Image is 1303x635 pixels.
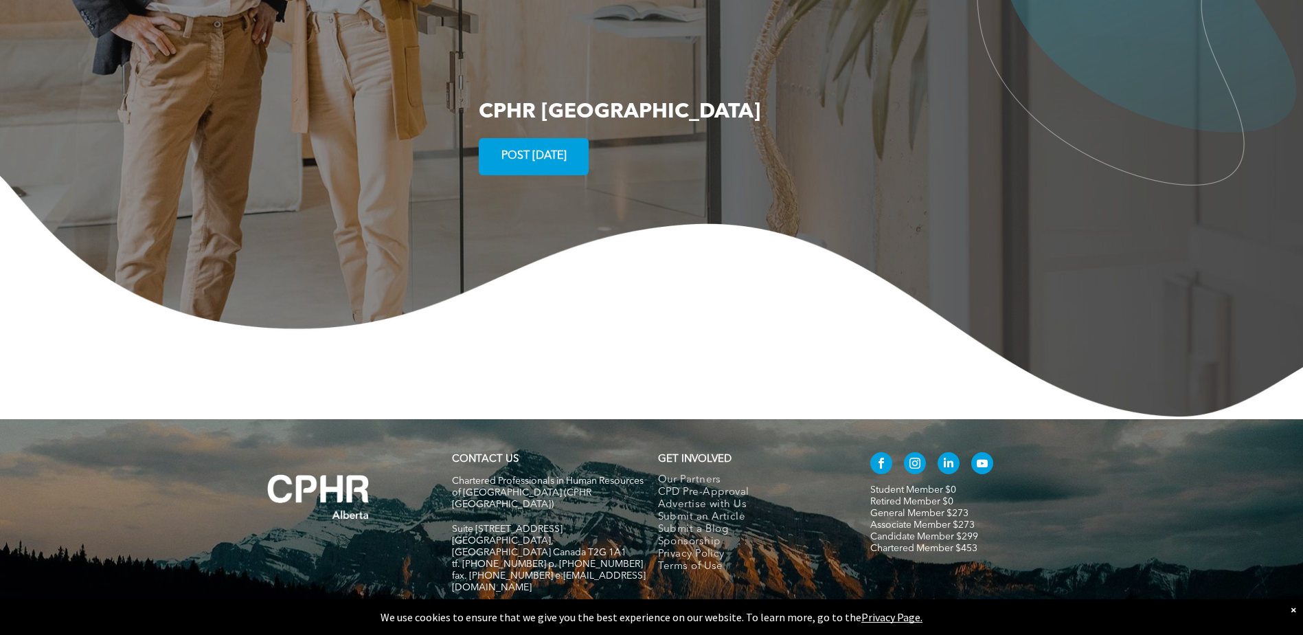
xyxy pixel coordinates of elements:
[452,559,643,569] span: tf. [PHONE_NUMBER] p. [PHONE_NUMBER]
[452,571,646,592] span: fax. [PHONE_NUMBER] e:[EMAIL_ADDRESS][DOMAIN_NAME]
[870,532,978,542] a: Candidate Member $299
[870,485,956,495] a: Student Member $0
[870,544,977,553] a: Chartered Member $453
[971,452,993,478] a: youtube
[240,447,398,547] img: A white background with a few lines on it
[479,138,589,175] a: POST [DATE]
[658,511,841,524] a: Submit an Article
[479,102,760,122] span: CPHR [GEOGRAPHIC_DATA]
[870,509,968,518] a: General Member $273
[870,520,975,530] a: Associate Member $273
[658,548,841,561] a: Privacy Policy
[658,454,732,465] span: GET INVOLVED
[452,454,519,465] a: CONTACT US
[452,524,563,534] span: Suite [STREET_ADDRESS]
[452,476,644,509] span: Chartered Professionals in Human Resources of [GEOGRAPHIC_DATA] (CPHR [GEOGRAPHIC_DATA])
[658,561,841,573] a: Terms of Use
[658,499,841,511] a: Advertise with Us
[938,452,960,478] a: linkedin
[870,497,953,506] a: Retired Member $0
[870,452,892,478] a: facebook
[658,536,841,548] a: Sponsorship
[1291,603,1296,616] div: Dismiss notification
[452,536,626,557] span: [GEOGRAPHIC_DATA], [GEOGRAPHIC_DATA] Canada T2G 1A1
[658,524,841,536] a: Submit a Blog
[904,452,926,478] a: instagram
[497,143,571,170] span: POST [DATE]
[861,610,922,624] a: Privacy Page.
[658,474,841,487] a: Our Partners
[658,487,841,499] a: CPD Pre-Approval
